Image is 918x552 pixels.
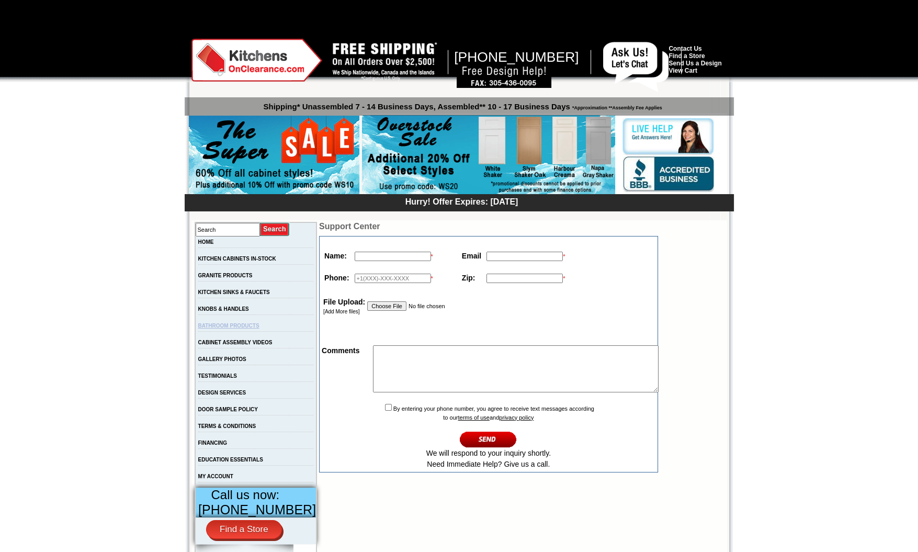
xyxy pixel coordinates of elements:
strong: File Upload: [323,298,365,306]
a: GRANITE PRODUCTS [198,273,253,278]
a: GALLERY PHOTOS [198,356,246,362]
a: Find a Store [206,520,282,539]
a: Find a Store [668,52,705,60]
strong: Zip: [462,274,475,282]
td: By entering your phone number, you agree to receive text messages according to our and [321,401,656,471]
input: Submit [260,222,290,236]
strong: Email [462,252,481,260]
a: CABINET ASSEMBLY VIDEOS [198,340,273,345]
span: Call us now: [211,488,280,502]
span: [PHONE_NUMBER] [198,502,316,517]
input: +1(XXX)-XXX-XXXX [355,274,431,283]
a: KITCHEN CABINETS IN-STOCK [198,256,276,262]
strong: Phone: [324,274,349,282]
a: KNOBS & HANDLES [198,306,249,312]
img: Kitchens on Clearance Logo [191,39,322,82]
a: View Cart [668,67,697,74]
strong: Comments [322,346,359,355]
a: EDUCATION ESSENTIALS [198,457,263,463]
span: [PHONE_NUMBER] [454,49,579,65]
a: HOME [198,239,214,245]
span: *Approximation **Assembly Fee Applies [570,103,662,110]
td: Support Center [319,222,658,231]
strong: Name: [324,252,347,260]
a: Contact Us [668,45,701,52]
a: KITCHEN SINKS & FAUCETS [198,289,270,295]
a: [Add More files] [323,309,359,314]
input: Continue [460,431,517,448]
p: Shipping* Unassembled 7 - 14 Business Days, Assembled** 10 - 17 Business Days [190,97,734,111]
span: We will respond to your inquiry shortly. Need Immediate Help? Give us a call. [426,449,551,468]
a: FINANCING [198,440,228,446]
a: BATHROOM PRODUCTS [198,323,259,329]
a: TERMS & CONDITIONS [198,423,256,429]
div: Hurry! Offer Expires: [DATE] [190,196,734,207]
a: TESTIMONIALS [198,373,237,379]
a: Send Us a Design [668,60,721,67]
a: DOOR SAMPLE POLICY [198,407,258,412]
a: DESIGN SERVICES [198,390,246,396]
a: terms of use [458,414,490,421]
a: MY ACCOUNT [198,474,233,479]
a: privacy policy [499,414,534,421]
